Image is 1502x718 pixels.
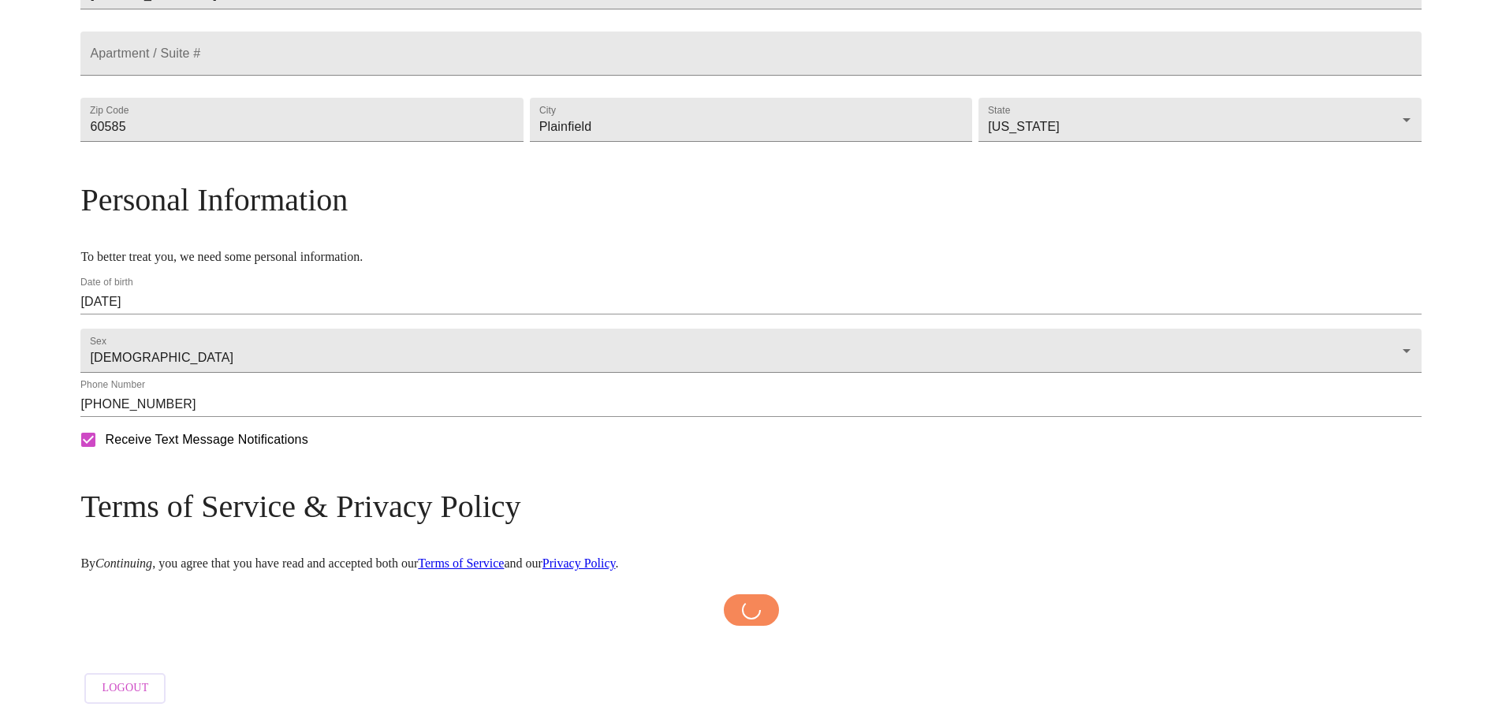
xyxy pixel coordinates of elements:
h3: Terms of Service & Privacy Policy [80,488,1421,525]
button: Logout [84,673,166,704]
span: Receive Text Message Notifications [105,430,307,449]
a: Terms of Service [418,556,504,570]
p: To better treat you, we need some personal information. [80,250,1421,264]
label: Phone Number [80,381,145,390]
div: [US_STATE] [978,98,1421,142]
h3: Personal Information [80,181,1421,218]
em: Continuing [95,556,152,570]
a: Privacy Policy [542,556,616,570]
label: Date of birth [80,278,133,288]
p: By , you agree that you have read and accepted both our and our . [80,556,1421,571]
span: Logout [102,679,148,698]
div: [DEMOGRAPHIC_DATA] [80,329,1421,373]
